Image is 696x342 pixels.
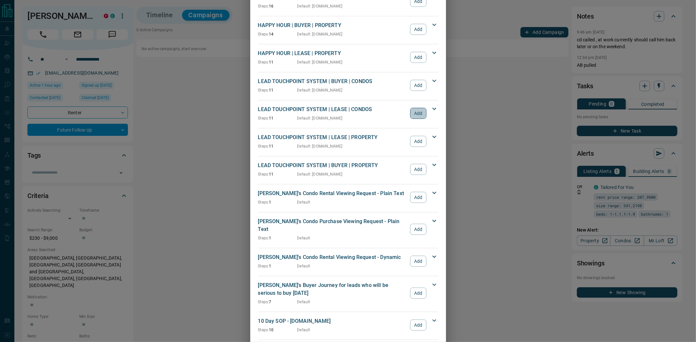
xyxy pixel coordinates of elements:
[297,199,310,205] p: Default
[297,171,343,177] p: Default : [DOMAIN_NAME]
[258,4,269,8] span: Steps:
[258,76,438,94] div: LEAD TOUCHPOINT SYSTEM | BUYER | CONDOSSteps:11Default: [DOMAIN_NAME]Add
[297,235,310,241] p: Default
[297,31,343,37] p: Default : [DOMAIN_NAME]
[258,252,438,270] div: [PERSON_NAME]'s Condo Rental Viewing Request - DynamicSteps:1DefaultAdd
[297,87,343,93] p: Default : [DOMAIN_NAME]
[258,264,269,268] span: Steps:
[258,188,438,207] div: [PERSON_NAME]'s Condo Rental Viewing Request - Plain TextSteps:1DefaultAdd
[297,143,343,149] p: Default : [DOMAIN_NAME]
[258,88,269,93] span: Steps:
[258,115,297,121] p: 11
[410,192,426,203] button: Add
[258,50,407,57] p: HAPPY HOUR | LEASE | PROPERTY
[258,172,269,177] span: Steps:
[297,263,310,269] p: Default
[297,299,310,305] p: Default
[410,24,426,35] button: Add
[258,116,269,121] span: Steps:
[258,162,407,169] p: LEAD TOUCHPOINT SYSTEM | BUYER | PROPERTY
[258,32,269,36] span: Steps:
[258,328,269,332] span: Steps:
[258,200,269,205] span: Steps:
[258,132,438,150] div: LEAD TOUCHPOINT SYSTEM | LEASE | PROPERTYSteps:11Default: [DOMAIN_NAME]Add
[297,327,310,333] p: Default
[258,160,438,178] div: LEAD TOUCHPOINT SYSTEM | BUYER | PROPERTYSteps:11Default: [DOMAIN_NAME]Add
[258,104,438,122] div: LEAD TOUCHPOINT SYSTEM | LEASE | CONDOSSteps:11Default: [DOMAIN_NAME]Add
[410,288,426,299] button: Add
[258,236,269,240] span: Steps:
[258,134,407,141] p: LEAD TOUCHPOINT SYSTEM | LEASE | PROPERTY
[258,317,407,325] p: 10 Day SOP - [DOMAIN_NAME]
[258,218,407,233] p: [PERSON_NAME]'s Condo Purchase Viewing Request - Plain Text
[410,52,426,63] button: Add
[258,171,297,177] p: 11
[258,216,438,242] div: [PERSON_NAME]'s Condo Purchase Viewing Request - Plain TextSteps:1DefaultAdd
[258,31,297,37] p: 14
[258,143,297,149] p: 11
[258,20,438,38] div: HAPPY HOUR | BUYER | PROPERTYSteps:14Default: [DOMAIN_NAME]Add
[258,327,297,333] p: 10
[258,106,407,113] p: LEAD TOUCHPOINT SYSTEM | LEASE | CONDOS
[297,115,343,121] p: Default : [DOMAIN_NAME]
[410,108,426,119] button: Add
[258,253,407,261] p: [PERSON_NAME]'s Condo Rental Viewing Request - Dynamic
[258,21,407,29] p: HAPPY HOUR | BUYER | PROPERTY
[258,235,297,241] p: 1
[258,299,297,305] p: 7
[410,224,426,235] button: Add
[410,320,426,331] button: Add
[410,136,426,147] button: Add
[297,3,343,9] p: Default : [DOMAIN_NAME]
[258,280,438,306] div: [PERSON_NAME]'s Buyer Journey for leads who will be serious to buy [DATE]Steps:7DefaultAdd
[258,3,297,9] p: 16
[410,164,426,175] button: Add
[258,78,407,85] p: LEAD TOUCHPOINT SYSTEM | BUYER | CONDOS
[258,263,297,269] p: 1
[258,281,407,297] p: [PERSON_NAME]'s Buyer Journey for leads who will be serious to buy [DATE]
[258,87,297,93] p: 11
[258,199,297,205] p: 1
[410,80,426,91] button: Add
[258,59,297,65] p: 11
[258,190,407,197] p: [PERSON_NAME]'s Condo Rental Viewing Request - Plain Text
[258,60,269,64] span: Steps:
[258,316,438,334] div: 10 Day SOP - [DOMAIN_NAME]Steps:10DefaultAdd
[297,59,343,65] p: Default : [DOMAIN_NAME]
[410,256,426,267] button: Add
[258,144,269,149] span: Steps:
[258,48,438,66] div: HAPPY HOUR | LEASE | PROPERTYSteps:11Default: [DOMAIN_NAME]Add
[258,300,269,304] span: Steps:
